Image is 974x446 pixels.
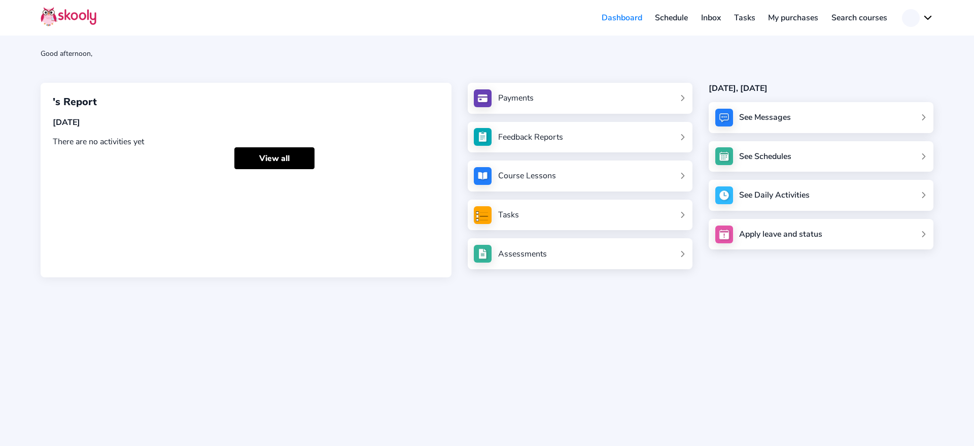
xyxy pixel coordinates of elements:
[715,147,733,165] img: schedule.jpg
[739,189,810,201] div: See Daily Activities
[715,226,733,243] img: apply_leave.jpg
[474,245,686,263] a: Assessments
[474,206,492,224] img: tasksForMpWeb.png
[474,206,686,224] a: Tasks
[474,89,492,107] img: payments.jpg
[727,10,762,26] a: Tasks
[739,151,791,162] div: See Schedules
[474,167,492,185] img: courses.jpg
[739,229,822,240] div: Apply leave and status
[474,89,686,107] a: Payments
[694,10,727,26] a: Inbox
[902,9,933,27] button: chevron down outline
[709,180,933,211] a: See Daily Activities
[595,10,649,26] a: Dashboard
[498,209,519,220] div: Tasks
[709,141,933,172] a: See Schedules
[474,128,492,146] img: see_atten.jpg
[53,117,439,128] div: [DATE]
[709,83,933,94] div: [DATE], [DATE]
[474,128,686,146] a: Feedback Reports
[825,10,894,26] a: Search courses
[709,219,933,250] a: Apply leave and status
[474,167,686,185] a: Course Lessons
[761,10,825,26] a: My purchases
[715,109,733,126] img: messages.jpg
[498,92,534,104] div: Payments
[41,49,933,58] div: Good afternoon,
[498,248,547,260] div: Assessments
[234,147,315,169] a: View all
[715,186,733,204] img: activity.jpg
[41,7,96,26] img: Skooly
[739,112,791,123] div: See Messages
[53,136,439,147] div: There are no activities yet
[474,245,492,263] img: assessments.jpg
[53,95,97,109] span: 's Report
[649,10,695,26] a: Schedule
[498,170,556,181] div: Course Lessons
[498,132,563,143] div: Feedback Reports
